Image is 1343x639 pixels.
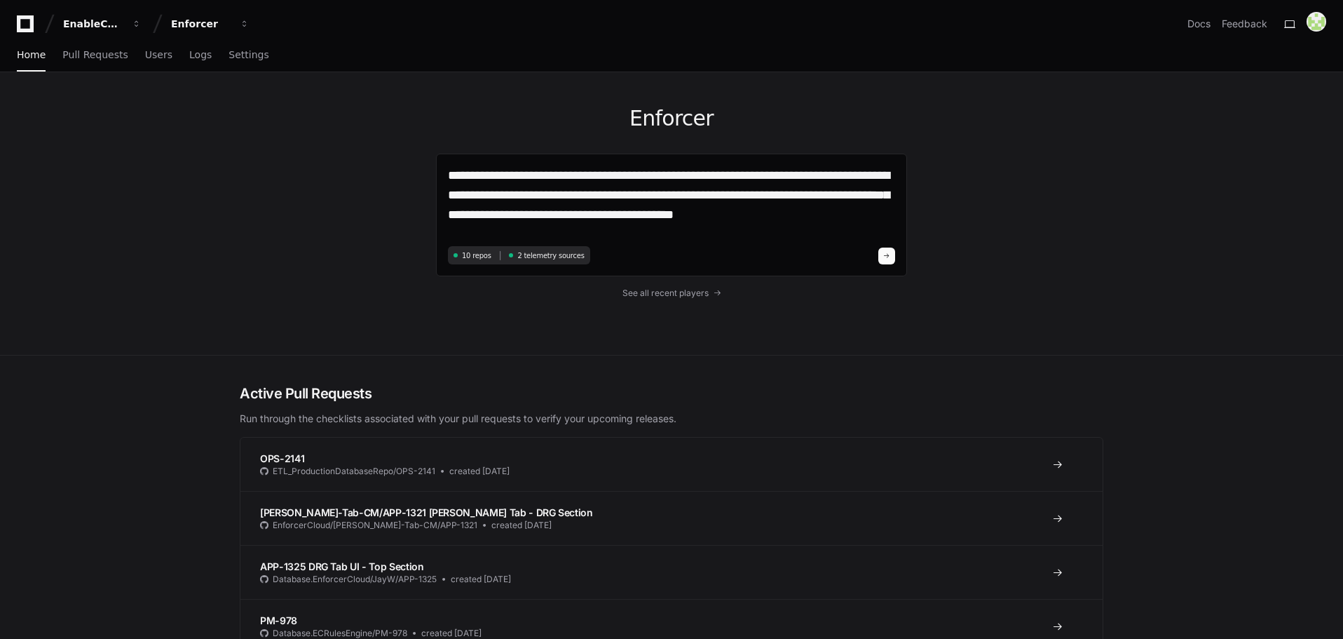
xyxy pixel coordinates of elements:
button: Enforcer [165,11,255,36]
img: 181785292 [1307,12,1326,32]
a: OPS-2141ETL_ProductionDatabaseRepo/OPS-2141created [DATE] [240,438,1103,491]
span: EnforcerCloud/[PERSON_NAME]-Tab-CM/APP-1321 [273,520,477,531]
span: PM-978 [260,614,297,626]
a: Users [145,39,172,72]
span: created [DATE] [421,628,482,639]
span: APP-1325 DRG Tab UI - Top Section [260,560,423,572]
span: Home [17,51,46,59]
span: 10 repos [462,250,491,261]
span: created [DATE] [451,574,511,585]
a: APP-1325 DRG Tab UI - Top SectionDatabase.EnforcerCloud/JayW/APP-1325created [DATE] [240,545,1103,599]
span: created [DATE] [449,466,510,477]
span: Settings [229,51,268,59]
button: EnableComp [57,11,147,36]
span: created [DATE] [491,520,552,531]
a: See all recent players [436,288,907,299]
span: Users [145,51,172,59]
a: Settings [229,39,268,72]
span: Database.ECRulesEngine/PM-978 [273,628,407,639]
button: Feedback [1222,17,1267,31]
span: [PERSON_NAME]-Tab-CM/APP-1321 [PERSON_NAME] Tab - DRG Section [260,506,593,518]
div: EnableComp [63,17,123,31]
a: Logs [189,39,212,72]
span: See all recent players [622,288,709,299]
span: Logs [189,51,212,59]
span: Database.EnforcerCloud/JayW/APP-1325 [273,574,437,585]
a: Docs [1187,17,1211,31]
span: 2 telemetry sources [517,250,584,261]
p: Run through the checklists associated with your pull requests to verify your upcoming releases. [240,412,1103,426]
div: Enforcer [171,17,231,31]
a: Home [17,39,46,72]
a: [PERSON_NAME]-Tab-CM/APP-1321 [PERSON_NAME] Tab - DRG SectionEnforcerCloud/[PERSON_NAME]-Tab-CM/A... [240,491,1103,545]
a: Pull Requests [62,39,128,72]
span: ETL_ProductionDatabaseRepo/OPS-2141 [273,466,435,477]
span: OPS-2141 [260,452,304,464]
h2: Active Pull Requests [240,384,1103,403]
h1: Enforcer [436,106,907,131]
span: Pull Requests [62,51,128,59]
